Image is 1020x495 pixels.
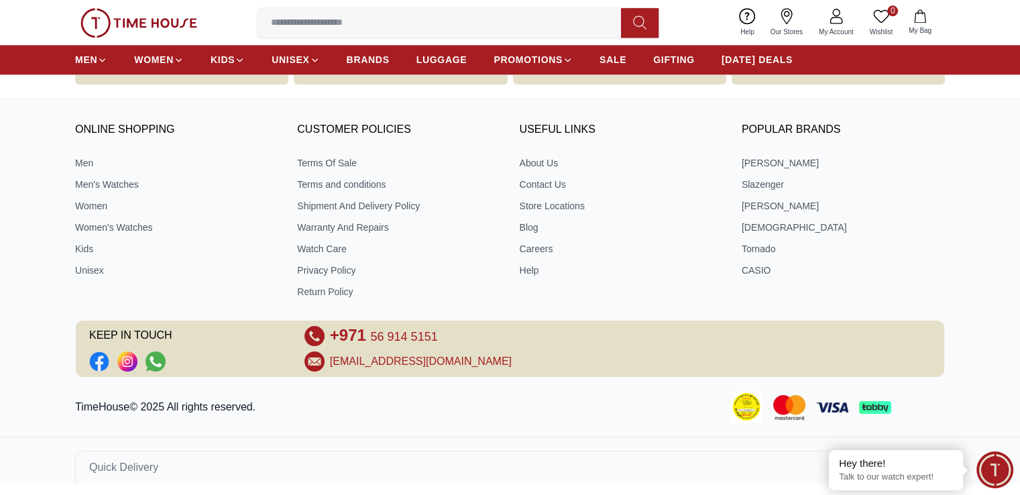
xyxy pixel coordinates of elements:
a: LUGGAGE [416,48,467,72]
a: KIDS [211,48,245,72]
a: Terms Of Sale [297,156,500,170]
a: About Us [520,156,723,170]
span: [DATE] DEALS [722,53,793,66]
a: CASIO [742,264,945,277]
a: [DATE] DEALS [722,48,793,72]
p: Talk to our watch expert! [839,472,953,483]
a: Blog [520,221,723,234]
span: LUGGAGE [416,53,467,66]
li: Facebook [89,351,109,372]
a: Women [75,199,278,213]
span: My Bag [903,25,937,36]
a: Warranty And Repairs [297,221,500,234]
h3: ONLINE SHOPPING [75,120,278,140]
a: Return Policy [297,285,500,298]
h3: CUSTOMER POLICIES [297,120,500,140]
img: ... [80,8,197,38]
a: PROMOTIONS [494,48,573,72]
div: Hey there! [839,457,953,470]
img: Tamara Payment [902,402,934,413]
a: [PERSON_NAME] [742,156,945,170]
a: 0Wishlist [862,5,901,40]
button: Quick Delivery [75,451,945,484]
img: Visa [816,402,848,412]
a: MEN [75,48,107,72]
a: UNISEX [272,48,319,72]
span: MEN [75,53,97,66]
h3: Popular Brands [742,120,945,140]
a: Social Link [146,351,166,372]
img: Tabby Payment [859,401,891,414]
a: GIFTING [653,48,695,72]
span: WOMEN [134,53,174,66]
img: Mastercard [773,395,805,420]
a: Tornado [742,242,945,256]
a: Men [75,156,278,170]
span: Our Stores [765,27,808,37]
a: [DEMOGRAPHIC_DATA] [742,221,945,234]
a: Social Link [89,351,109,372]
button: My Bag [901,7,940,38]
span: KEEP IN TOUCH [89,326,286,346]
a: BRANDS [347,48,390,72]
a: Careers [520,242,723,256]
a: Store Locations [520,199,723,213]
a: Help [732,5,762,40]
a: [PERSON_NAME] [742,199,945,213]
span: KIDS [211,53,235,66]
a: Privacy Policy [297,264,500,277]
span: My Account [813,27,859,37]
a: Social Link [117,351,137,372]
a: WOMEN [134,48,184,72]
span: 56 914 5151 [370,330,437,343]
a: Kids [75,242,278,256]
a: Unisex [75,264,278,277]
span: Wishlist [864,27,898,37]
a: Help [520,264,723,277]
span: SALE [600,53,626,66]
a: Our Stores [762,5,811,40]
a: SALE [600,48,626,72]
span: Quick Delivery [89,459,158,476]
a: Women's Watches [75,221,278,234]
span: PROMOTIONS [494,53,563,66]
div: Chat Widget [976,451,1013,488]
h3: USEFUL LINKS [520,120,723,140]
a: Men's Watches [75,178,278,191]
span: UNISEX [272,53,309,66]
img: Consumer Payment [730,391,762,423]
a: Shipment And Delivery Policy [297,199,500,213]
a: Watch Care [297,242,500,256]
span: BRANDS [347,53,390,66]
p: TimeHouse© 2025 All rights reserved. [75,399,261,415]
a: Slazenger [742,178,945,191]
a: Terms and conditions [297,178,500,191]
span: 0 [887,5,898,16]
span: Help [735,27,760,37]
span: GIFTING [653,53,695,66]
a: Contact Us [520,178,723,191]
a: [EMAIL_ADDRESS][DOMAIN_NAME] [330,353,512,370]
a: +971 56 914 5151 [330,326,438,346]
